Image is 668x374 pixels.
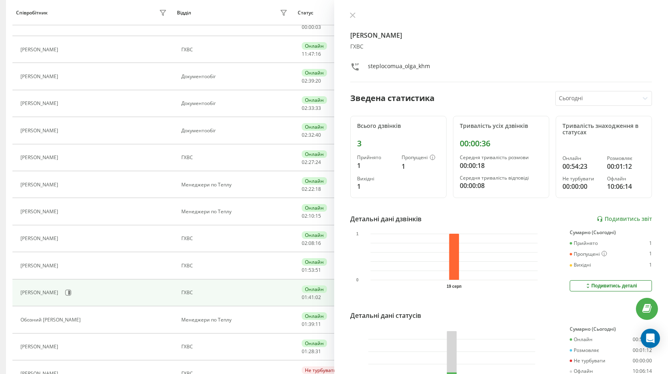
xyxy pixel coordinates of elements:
[641,329,660,348] div: Open Intercom Messenger
[181,128,290,133] div: Документообіг
[562,182,601,191] div: 00:00:00
[357,155,395,160] div: Прийнято
[302,24,321,30] div: : :
[309,131,314,138] span: 32
[302,42,327,50] div: Онлайн
[298,10,313,16] div: Статус
[460,123,542,129] div: Тривалість усіх дзвінків
[302,96,327,104] div: Онлайн
[302,285,327,293] div: Онлайн
[181,20,290,25] div: ГХВС
[309,51,314,57] span: 47
[607,156,645,161] div: Розмовляє
[20,128,60,133] div: [PERSON_NAME]
[570,326,652,332] div: Сумарно (Сьогодні)
[20,236,60,241] div: [PERSON_NAME]
[20,344,60,350] div: [PERSON_NAME]
[181,344,290,350] div: ГХВС
[302,105,307,111] span: 02
[302,159,307,166] span: 02
[20,101,60,106] div: [PERSON_NAME]
[633,348,652,353] div: 00:01:12
[302,348,307,355] span: 01
[302,160,321,165] div: : :
[460,175,542,181] div: Середня тривалість відповіді
[302,77,307,84] span: 02
[16,10,48,16] div: Співробітник
[181,317,290,323] div: Менеджери по Теплу
[20,20,60,25] div: [PERSON_NAME]
[315,348,321,355] span: 31
[20,74,60,79] div: [PERSON_NAME]
[302,51,307,57] span: 11
[302,267,321,273] div: : :
[302,213,321,219] div: : :
[447,284,461,289] text: 19 серп
[633,368,652,374] div: 10:06:14
[20,290,60,295] div: [PERSON_NAME]
[633,337,652,342] div: 00:54:23
[302,321,307,328] span: 01
[585,283,637,289] div: Подивитись деталі
[302,186,321,192] div: : :
[302,186,307,192] span: 02
[315,51,321,57] span: 16
[302,132,321,138] div: : :
[315,77,321,84] span: 20
[315,24,321,30] span: 03
[302,51,321,57] div: : :
[356,232,359,236] text: 1
[302,258,327,266] div: Онлайн
[570,280,652,291] button: Подивитись деталі
[460,161,542,170] div: 00:00:18
[633,358,652,364] div: 00:00:00
[181,263,290,269] div: ГХВС
[309,159,314,166] span: 27
[302,267,307,273] span: 01
[181,101,290,106] div: Документообіг
[177,10,191,16] div: Відділ
[570,348,599,353] div: Розмовляє
[302,131,307,138] span: 02
[570,337,593,342] div: Онлайн
[302,78,321,84] div: : :
[562,123,645,136] div: Тривалість знаходження в статусах
[607,176,645,182] div: Офлайн
[181,236,290,241] div: ГХВС
[181,47,290,53] div: ГХВС
[302,231,327,239] div: Онлайн
[649,262,652,268] div: 1
[302,240,307,247] span: 02
[607,162,645,171] div: 00:01:12
[315,294,321,301] span: 02
[309,77,314,84] span: 39
[315,240,321,247] span: 16
[607,182,645,191] div: 10:06:14
[570,230,652,235] div: Сумарно (Сьогодні)
[302,366,340,374] div: Не турбувати
[649,251,652,257] div: 1
[309,212,314,219] span: 10
[309,267,314,273] span: 53
[570,368,593,374] div: Офлайн
[309,321,314,328] span: 39
[315,159,321,166] span: 24
[20,317,83,323] div: Обозний [PERSON_NAME]
[350,92,435,104] div: Зведена статистика
[302,312,327,320] div: Онлайн
[302,177,327,185] div: Онлайн
[302,24,307,30] span: 00
[302,294,307,301] span: 01
[302,123,327,131] div: Онлайн
[562,162,601,171] div: 00:54:23
[460,181,542,190] div: 00:00:08
[402,155,440,161] div: Пропущені
[181,155,290,160] div: ГХВС
[350,311,421,320] div: Детальні дані статусів
[302,204,327,212] div: Онлайн
[302,150,327,158] div: Онлайн
[20,155,60,160] div: [PERSON_NAME]
[570,241,598,246] div: Прийнято
[350,214,422,224] div: Детальні дані дзвінків
[350,30,652,40] h4: [PERSON_NAME]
